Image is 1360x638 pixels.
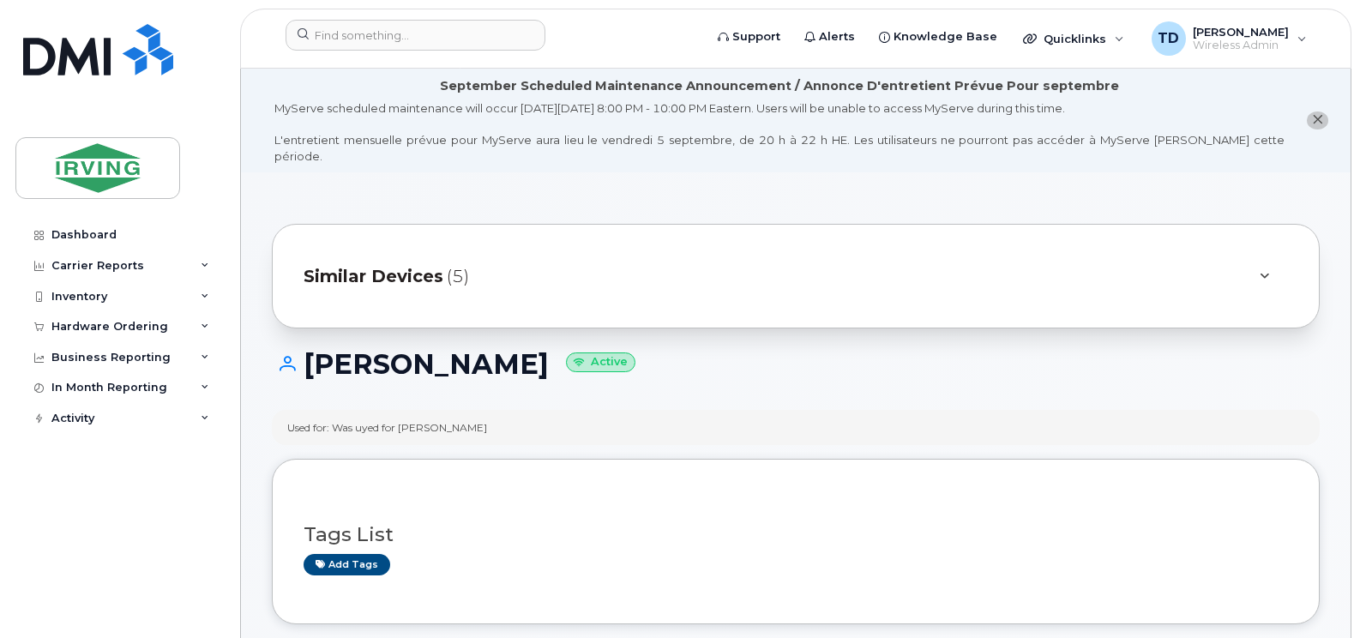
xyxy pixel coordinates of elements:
h3: Tags List [304,524,1288,545]
div: MyServe scheduled maintenance will occur [DATE][DATE] 8:00 PM - 10:00 PM Eastern. Users will be u... [274,100,1285,164]
span: Similar Devices [304,264,443,289]
span: (5) [447,264,469,289]
div: September Scheduled Maintenance Announcement / Annonce D'entretient Prévue Pour septembre [440,77,1119,95]
a: Add tags [304,554,390,575]
small: Active [566,352,635,372]
h1: [PERSON_NAME] [272,349,1320,379]
button: close notification [1307,111,1328,129]
div: Used for: Was uyed for [PERSON_NAME] [287,420,487,435]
